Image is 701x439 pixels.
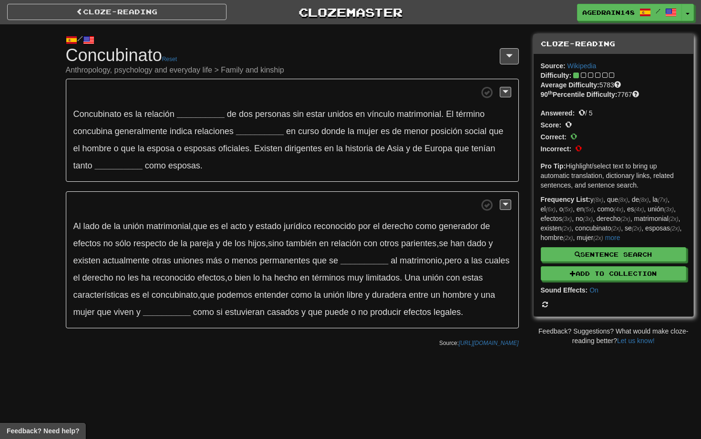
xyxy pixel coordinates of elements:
[459,340,519,346] a: [URL][DOMAIN_NAME]
[152,256,171,265] span: otras
[124,109,133,119] span: es
[286,126,296,136] span: en
[170,126,192,136] span: indica
[260,256,310,265] span: permanentes
[73,109,122,119] span: Concubinato
[387,144,403,153] span: Asia
[365,290,370,300] span: y
[115,126,167,136] span: generalmente
[145,161,166,170] span: como
[670,225,680,232] em: (2x)
[223,239,232,248] span: de
[578,107,585,117] span: 0
[82,273,113,282] span: derecho
[291,290,312,300] span: como
[634,206,644,213] em: (4x)
[114,307,134,317] span: viven
[267,307,299,317] span: casados
[232,256,258,265] span: menos
[248,239,266,248] span: hijos
[489,126,503,136] span: que
[534,34,694,54] div: Cloze-Reading
[446,109,454,119] span: El
[541,196,590,203] strong: Frequency List:
[409,290,428,300] span: entre
[355,109,365,119] span: en
[195,126,234,136] span: relaciones
[227,273,232,282] span: o
[423,273,443,282] span: unión
[382,221,413,231] span: derecho
[143,307,191,317] strong: __________
[480,221,490,231] span: de
[456,109,485,119] span: término
[321,126,345,136] span: donde
[128,273,139,282] span: les
[73,126,113,136] span: concubina
[380,239,399,248] span: otros
[658,197,667,203] em: (7x)
[336,144,343,153] span: la
[123,221,144,231] span: unión
[200,290,215,300] span: que
[174,256,204,265] span: uniones
[146,221,191,231] span: matrimonial
[193,221,207,231] span: que
[481,290,495,300] span: una
[669,216,678,222] em: (2x)
[373,221,380,231] span: el
[239,109,253,119] span: dos
[400,256,442,265] span: matrimonio
[153,273,195,282] span: reconocido
[357,126,378,136] span: mujer
[541,72,572,79] strong: Difficulty:
[611,225,621,232] em: (2x)
[136,307,141,317] span: y
[95,161,143,170] strong: __________
[583,216,592,222] em: (3x)
[323,290,344,300] span: unión
[656,8,660,14] span: /
[541,81,599,89] strong: Average Difficulty:
[541,121,562,129] strong: Score:
[340,256,388,265] strong: __________
[324,144,334,153] span: en
[593,235,603,241] em: (2x)
[314,221,356,231] span: reconocido
[424,144,452,153] span: Europa
[255,109,290,119] span: personas
[286,239,317,248] span: también
[227,109,443,119] span: .
[225,307,265,317] span: estuvieran
[567,62,597,70] a: Wikipedia
[575,143,582,153] span: 0
[433,307,461,317] span: legales
[370,307,401,317] span: producir
[562,225,571,232] em: (2x)
[594,197,603,203] em: (8x)
[541,91,618,98] strong: 90 Percentile Difficulty:
[253,273,260,282] span: lo
[169,239,178,248] span: de
[570,131,577,141] span: 0
[381,126,390,136] span: es
[216,307,223,317] span: si
[190,239,214,248] span: pareja
[274,273,298,282] span: hecho
[589,286,598,294] a: On
[533,326,694,345] div: Feedback? Suggestions? What would make cloze-reading better?
[348,126,354,136] span: la
[218,144,249,153] span: oficiales
[177,109,225,119] strong: __________
[102,221,112,231] span: de
[235,273,251,282] span: bien
[639,197,649,203] em: (8x)
[541,195,687,242] p: y , que , de , la , el , o , en , como , es , unión , efectos , no , derecho , matrimonial , exis...
[467,239,486,248] span: dado
[73,256,101,265] span: existen
[412,144,422,153] span: de
[617,337,655,345] a: Let us know!
[562,216,572,222] em: (3x)
[474,290,478,300] span: y
[249,221,253,231] span: y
